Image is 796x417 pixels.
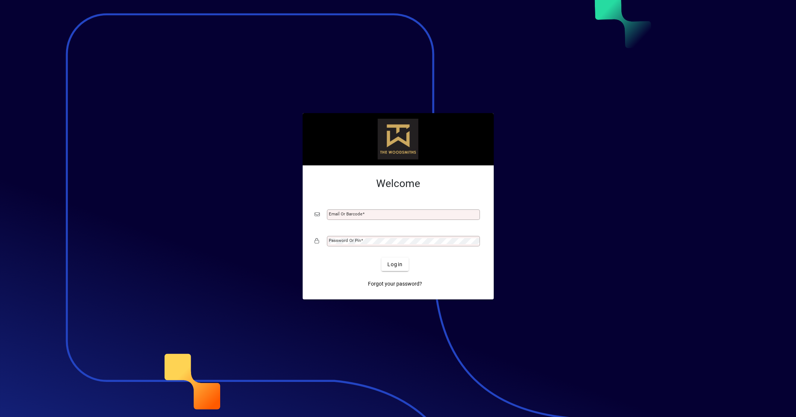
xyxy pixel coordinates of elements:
h2: Welcome [315,177,482,190]
span: Login [387,261,403,268]
mat-label: Email or Barcode [329,211,362,217]
mat-label: Password or Pin [329,238,361,243]
span: Forgot your password? [368,280,422,288]
button: Login [381,258,409,271]
a: Forgot your password? [365,277,425,290]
